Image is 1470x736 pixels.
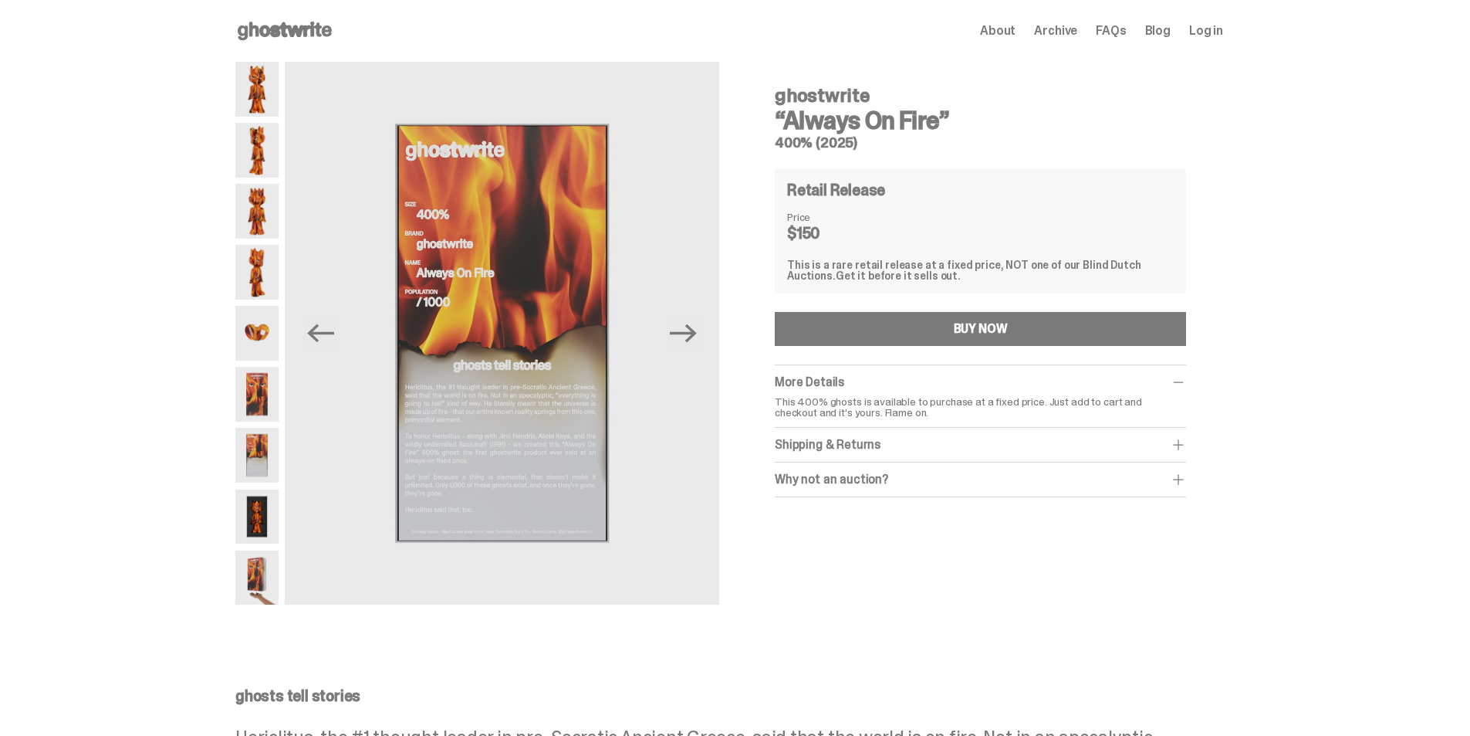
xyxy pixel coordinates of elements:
[719,62,1154,605] img: svg+xml;base64,PHN2ZyB3aWR0aD0iMSIgaGVpZ2h0PSIxIiB2aWV3Qm94PSIwIDAgMSAxIiBmaWxsPSJub25lIiB4bWxucz...
[775,472,1186,487] div: Why not an auction?
[787,182,885,198] h4: Retail Release
[235,490,279,544] img: Always-On-Fire---Website-Archive.2497X.png
[235,428,279,483] img: Always-On-Fire---Website-Archive.2494X.png
[235,306,279,361] img: Always-On-Fire---Website-Archive.2490X.png
[775,136,1186,150] h5: 400% (2025)
[775,108,1186,133] h3: “Always On Fire”
[235,688,1223,704] p: ghosts tell stories
[1034,25,1077,37] a: Archive
[775,86,1186,105] h4: ghostwrite
[1145,25,1171,37] a: Blog
[980,25,1015,37] a: About
[285,62,719,605] img: Always-On-Fire---Website-Archive.2494X.png
[235,184,279,239] img: Always-On-Fire---Website-Archive.2487X.png
[787,259,1174,281] div: This is a rare retail release at a fixed price, NOT one of our Blind Dutch Auctions.
[235,62,279,117] img: Always-On-Fire---Website-Archive.2484X.png
[775,374,844,390] span: More Details
[235,367,279,422] img: Always-On-Fire---Website-Archive.2491X.png
[836,269,961,283] span: Get it before it sells out.
[775,312,1186,346] button: BUY NOW
[235,245,279,300] img: Always-On-Fire---Website-Archive.2489X.png
[1189,25,1223,37] a: Log in
[1096,25,1126,37] a: FAQs
[787,212,864,222] dt: Price
[787,226,864,241] dd: $150
[667,317,701,351] button: Next
[954,323,1008,335] div: BUY NOW
[235,123,279,178] img: Always-On-Fire---Website-Archive.2485X.png
[303,317,337,351] button: Previous
[235,551,279,605] img: Always-On-Fire---Website-Archive.2522XX.png
[775,396,1186,418] p: This 400% ghosts is available to purchase at a fixed price. Just add to cart and checkout and it'...
[775,437,1186,453] div: Shipping & Returns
